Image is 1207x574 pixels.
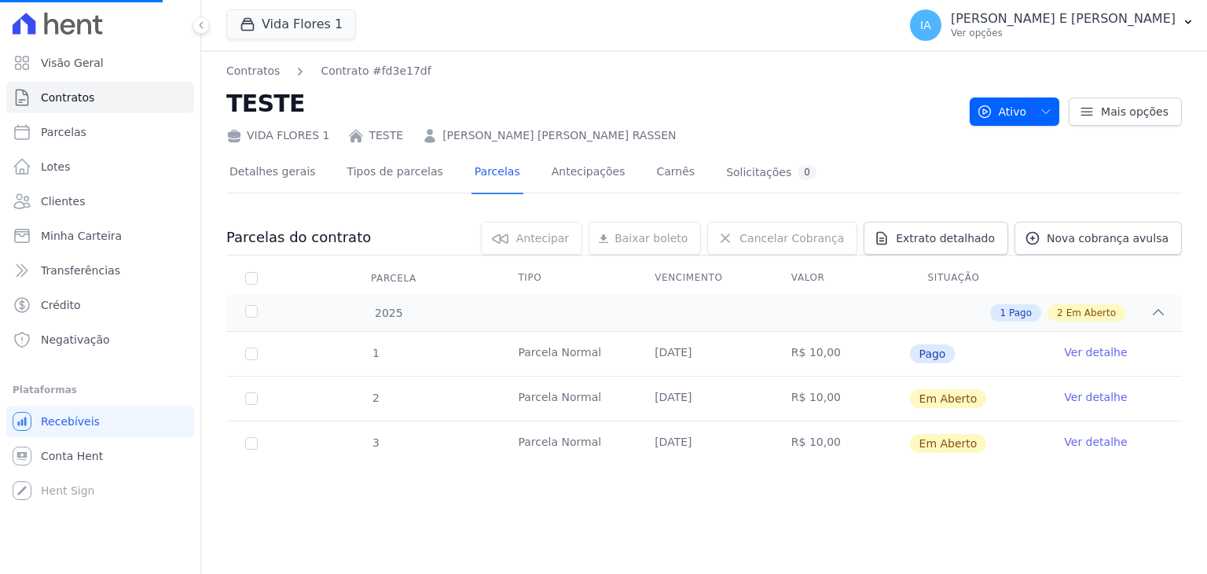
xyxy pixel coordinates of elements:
[6,440,194,472] a: Conta Hent
[499,377,636,421] td: Parcela Normal
[6,220,194,252] a: Minha Carteira
[499,262,636,295] th: Tipo
[41,263,120,278] span: Transferências
[226,9,356,39] button: Vida Flores 1
[371,347,380,359] span: 1
[772,421,909,465] td: R$ 10,00
[864,222,1008,255] a: Extrato detalhado
[6,255,194,286] a: Transferências
[41,159,71,175] span: Lotes
[920,20,931,31] span: IA
[6,186,194,217] a: Clientes
[41,55,104,71] span: Visão Geral
[6,324,194,355] a: Negativação
[723,153,820,194] a: Solicitações0
[41,90,94,105] span: Contratos
[41,193,85,209] span: Clientes
[1066,306,1116,320] span: Em Aberto
[910,344,956,363] span: Pago
[636,421,772,465] td: [DATE]
[1064,434,1127,450] a: Ver detalhe
[245,392,258,405] input: default
[321,63,431,79] a: Contrato #fd3e17df
[226,153,319,194] a: Detalhes gerais
[1069,98,1182,126] a: Mais opções
[369,127,403,144] a: TESTE
[226,63,957,79] nav: Breadcrumb
[471,153,523,194] a: Parcelas
[6,406,194,437] a: Recebíveis
[226,63,431,79] nav: Breadcrumb
[6,289,194,321] a: Crédito
[6,116,194,148] a: Parcelas
[1064,389,1127,405] a: Ver detalhe
[226,63,280,79] a: Contratos
[245,437,258,450] input: default
[1000,306,1006,320] span: 1
[1101,104,1168,120] span: Mais opções
[6,151,194,182] a: Lotes
[772,377,909,421] td: R$ 10,00
[1057,306,1063,320] span: 2
[977,98,1027,126] span: Ativo
[772,262,909,295] th: Valor
[951,11,1176,27] p: [PERSON_NAME] E [PERSON_NAME]
[897,3,1207,47] button: IA [PERSON_NAME] E [PERSON_NAME] Ver opções
[226,228,371,247] h3: Parcelas do contrato
[41,448,103,464] span: Conta Hent
[910,434,987,453] span: Em Aberto
[6,47,194,79] a: Visão Geral
[442,127,676,144] a: [PERSON_NAME] [PERSON_NAME] RASSEN
[41,414,100,429] span: Recebíveis
[548,153,629,194] a: Antecipações
[41,124,86,140] span: Parcelas
[344,153,446,194] a: Tipos de parcelas
[6,82,194,113] a: Contratos
[798,165,816,180] div: 0
[1047,230,1168,246] span: Nova cobrança avulsa
[636,262,772,295] th: Vencimento
[653,153,698,194] a: Carnês
[41,228,122,244] span: Minha Carteira
[772,332,909,376] td: R$ 10,00
[226,86,957,121] h2: TESTE
[636,332,772,376] td: [DATE]
[1014,222,1182,255] a: Nova cobrança avulsa
[499,421,636,465] td: Parcela Normal
[909,262,1046,295] th: Situação
[1009,306,1032,320] span: Pago
[352,263,435,294] div: Parcela
[951,27,1176,39] p: Ver opções
[13,381,188,399] div: Plataformas
[226,127,329,144] div: VIDA FLORES 1
[371,436,380,449] span: 3
[371,392,380,404] span: 2
[1064,344,1127,360] a: Ver detalhe
[499,332,636,376] td: Parcela Normal
[726,165,816,180] div: Solicitações
[970,98,1060,126] button: Ativo
[896,230,995,246] span: Extrato detalhado
[41,297,81,313] span: Crédito
[910,389,987,408] span: Em Aberto
[636,377,772,421] td: [DATE]
[41,332,110,348] span: Negativação
[245,348,258,360] input: Só é possível selecionar pagamentos em aberto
